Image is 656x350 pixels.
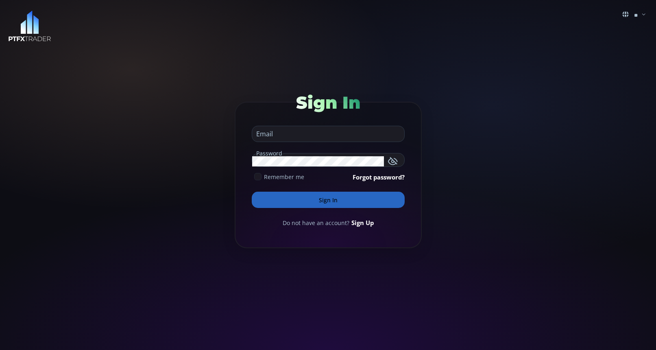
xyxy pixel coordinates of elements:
[264,173,304,181] span: Remember me
[252,218,405,227] div: Do not have an account?
[351,218,374,227] a: Sign Up
[252,192,405,208] button: Sign In
[8,11,51,42] img: LOGO
[296,92,360,113] span: Sign In
[353,173,405,182] a: Forgot password?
